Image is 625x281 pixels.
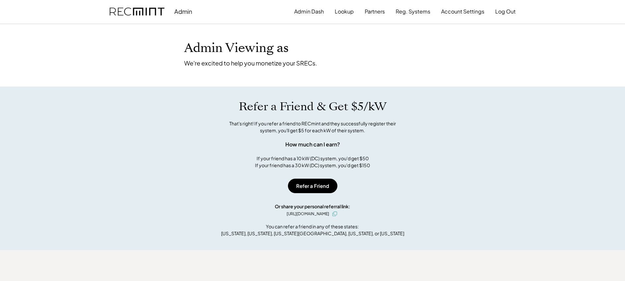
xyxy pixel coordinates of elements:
button: Refer a Friend [288,179,337,193]
h1: Refer a Friend & Get $5/kW [239,100,386,114]
div: How much can I earn? [285,140,340,148]
button: Partners [365,5,385,18]
div: Or share your personal referral link: [275,203,350,210]
button: Admin Dash [294,5,324,18]
h1: Admin Viewing as [184,40,289,56]
button: Account Settings [441,5,484,18]
div: We're excited to help you monetize your SRECs. [184,59,317,67]
button: Lookup [335,5,354,18]
button: click to copy [331,210,339,218]
div: That's right! If you refer a friend to RECmint and they successfully register their system, you'l... [222,120,403,134]
div: If your friend has a 10 kW (DC) system, you'd get $50 If your friend has a 30 kW (DC) system, you... [255,155,370,169]
button: Reg. Systems [396,5,430,18]
button: Log Out [495,5,516,18]
div: You can refer a friend in any of these states: [US_STATE], [US_STATE], [US_STATE][GEOGRAPHIC_DATA... [221,223,404,237]
div: Admin [174,8,192,15]
div: [URL][DOMAIN_NAME] [287,211,329,217]
img: recmint-logotype%403x.png [110,8,164,16]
